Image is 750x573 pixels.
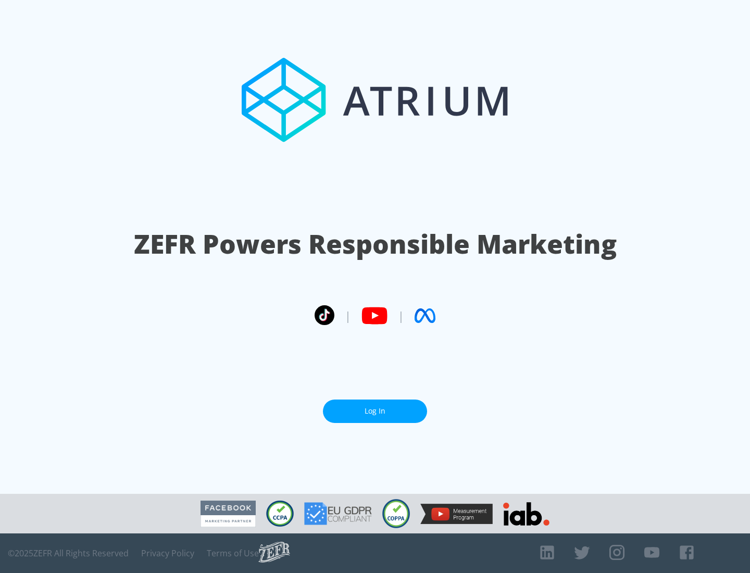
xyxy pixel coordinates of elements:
span: © 2025 ZEFR All Rights Reserved [8,548,129,558]
img: YouTube Measurement Program [420,504,493,524]
img: Facebook Marketing Partner [201,501,256,527]
img: CCPA Compliant [266,501,294,527]
h1: ZEFR Powers Responsible Marketing [134,226,617,262]
img: GDPR Compliant [304,502,372,525]
img: IAB [503,502,549,526]
a: Terms of Use [207,548,259,558]
a: Log In [323,400,427,423]
a: Privacy Policy [141,548,194,558]
img: COPPA Compliant [382,499,410,528]
span: | [398,308,404,323]
span: | [345,308,351,323]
